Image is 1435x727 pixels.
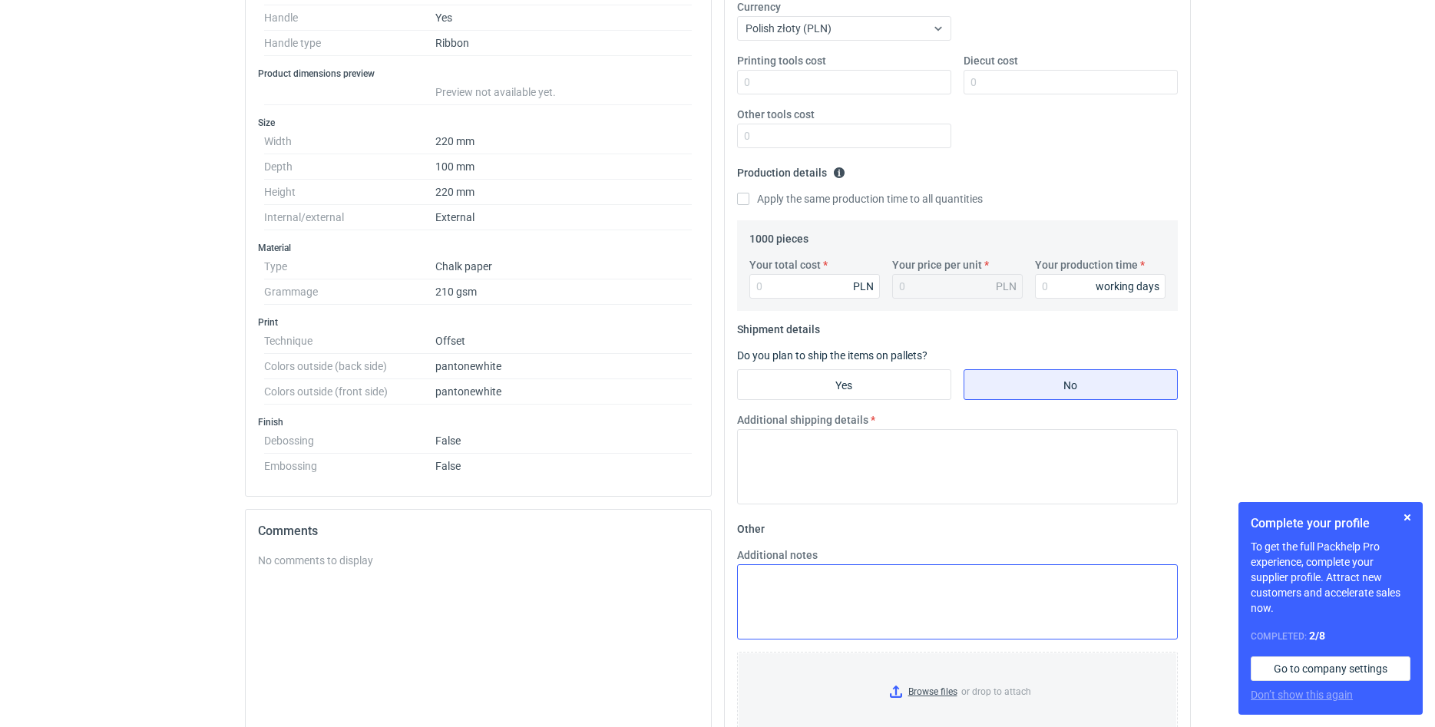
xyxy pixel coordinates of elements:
[1251,687,1353,702] button: Don’t show this again
[737,349,927,362] label: Do you plan to ship the items on pallets?
[1035,274,1166,299] input: 0
[435,354,693,379] dd: pantone white
[264,254,435,279] dt: Type
[964,53,1018,68] label: Diecut cost
[1309,630,1325,642] strong: 2 / 8
[737,317,820,335] legend: Shipment details
[435,180,693,205] dd: 220 mm
[258,117,699,129] h3: Size
[737,412,868,428] label: Additional shipping details
[435,129,693,154] dd: 220 mm
[264,354,435,379] dt: Colors outside (back side)
[258,68,699,80] h3: Product dimensions preview
[264,129,435,154] dt: Width
[435,329,693,354] dd: Offset
[264,379,435,405] dt: Colors outside (front side)
[435,31,693,56] dd: Ribbon
[435,205,693,230] dd: External
[996,279,1017,294] div: PLN
[737,517,765,535] legend: Other
[964,70,1178,94] input: 0
[258,522,699,540] h2: Comments
[435,454,693,472] dd: False
[892,257,982,273] label: Your price per unit
[264,329,435,354] dt: Technique
[258,416,699,428] h3: Finish
[264,279,435,305] dt: Grammage
[737,107,815,122] label: Other tools cost
[737,70,951,94] input: 0
[749,257,821,273] label: Your total cost
[1251,628,1410,644] div: Completed:
[264,5,435,31] dt: Handle
[435,154,693,180] dd: 100 mm
[1251,656,1410,681] a: Go to company settings
[435,379,693,405] dd: pantone white
[749,274,880,299] input: 0
[1398,508,1417,527] button: Skip for now
[737,53,826,68] label: Printing tools cost
[746,22,832,35] span: Polish złoty (PLN)
[737,191,983,207] label: Apply the same production time to all quantities
[737,160,845,179] legend: Production details
[1251,539,1410,616] p: To get the full Packhelp Pro experience, complete your supplier profile. Attract new customers an...
[258,553,699,568] div: No comments to display
[737,369,951,400] label: Yes
[264,428,435,454] dt: Debossing
[435,254,693,279] dd: Chalk paper
[749,226,808,245] legend: 1000 pieces
[737,124,951,148] input: 0
[258,316,699,329] h3: Print
[258,242,699,254] h3: Material
[737,547,818,563] label: Additional notes
[1096,279,1159,294] div: working days
[264,205,435,230] dt: Internal/external
[1251,514,1410,533] h1: Complete your profile
[1035,257,1138,273] label: Your production time
[264,31,435,56] dt: Handle type
[264,154,435,180] dt: Depth
[435,279,693,305] dd: 210 gsm
[264,180,435,205] dt: Height
[435,5,693,31] dd: Yes
[853,279,874,294] div: PLN
[264,454,435,472] dt: Embossing
[964,369,1178,400] label: No
[435,86,556,98] span: Preview not available yet.
[435,428,693,454] dd: False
